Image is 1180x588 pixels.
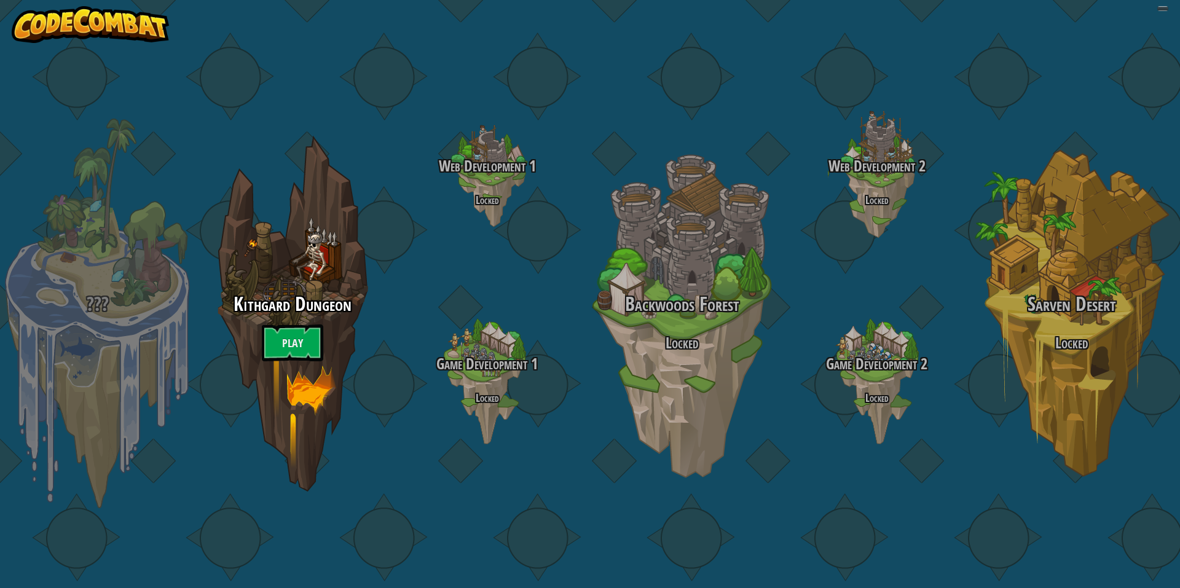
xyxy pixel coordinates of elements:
a: Play [262,324,323,361]
button: Adjust volume [1157,6,1168,11]
span: Web Development 2 [828,155,926,176]
span: Web Development 1 [439,155,536,176]
h4: Locked [390,194,584,206]
span: Backwoods Forest [625,291,739,317]
h3: Locked [974,335,1169,351]
h3: Locked [584,335,779,351]
img: CodeCombat - Learn how to code by playing a game [12,6,169,43]
h4: Locked [779,194,974,206]
h4: Locked [390,392,584,404]
span: Game Development 1 [436,353,538,374]
span: Kithgard Dungeon [234,291,352,317]
h4: Locked [779,392,974,404]
span: Sarven Desert [1028,291,1116,317]
span: Game Development 2 [826,353,927,374]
